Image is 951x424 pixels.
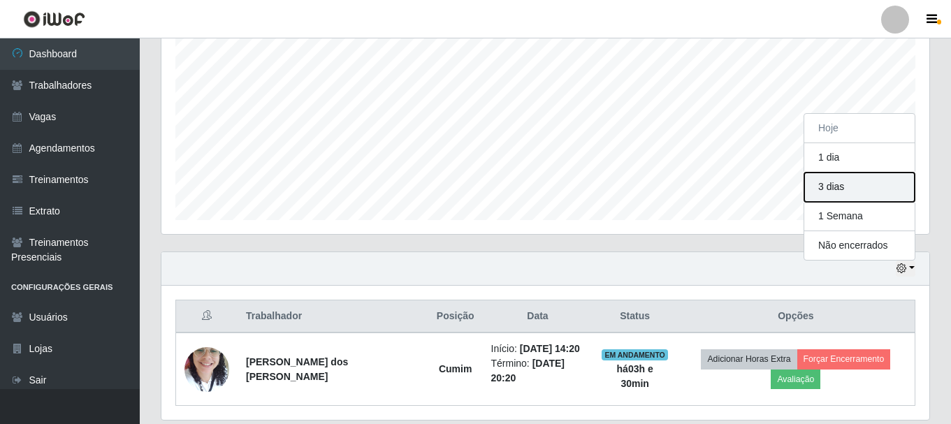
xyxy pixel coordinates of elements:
button: Avaliação [771,370,820,389]
strong: há 03 h e 30 min [617,363,653,389]
strong: [PERSON_NAME] dos [PERSON_NAME] [246,356,348,382]
th: Opções [677,300,915,333]
img: 1739952008601.jpeg [184,339,229,399]
li: Início: [491,342,585,356]
strong: Cumim [439,363,472,374]
button: Não encerrados [804,231,915,260]
img: CoreUI Logo [23,10,85,28]
span: EM ANDAMENTO [602,349,668,360]
th: Status [593,300,676,333]
button: 1 Semana [804,202,915,231]
button: Hoje [804,114,915,143]
th: Data [483,300,593,333]
time: [DATE] 14:20 [520,343,580,354]
button: Adicionar Horas Extra [701,349,797,369]
button: 1 dia [804,143,915,173]
th: Posição [428,300,483,333]
button: 3 dias [804,173,915,202]
button: Forçar Encerramento [797,349,891,369]
li: Término: [491,356,585,386]
th: Trabalhador [238,300,428,333]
